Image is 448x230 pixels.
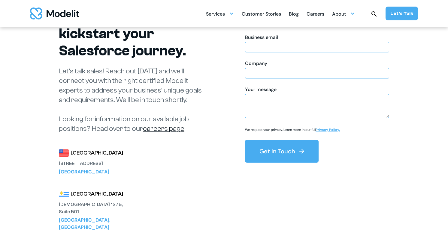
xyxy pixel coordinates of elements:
[59,160,125,167] div: [STREET_ADDRESS]
[289,8,299,19] a: Blog
[71,190,123,198] div: [GEOGRAPHIC_DATA]
[245,60,389,67] div: Company
[59,201,125,215] div: [DEMOGRAPHIC_DATA] 1275, Suite 501
[316,128,340,132] a: Privacy Policy.
[245,86,389,93] div: Your message
[59,66,209,134] p: Let’s talk sales! Reach out [DATE] and we’ll connect you with the right certified Modelit experts...
[289,9,299,20] div: Blog
[206,8,234,19] div: Services
[245,34,389,41] div: Business email
[59,168,125,175] div: [GEOGRAPHIC_DATA]
[298,148,305,155] img: arrow right
[71,149,123,157] div: [GEOGRAPHIC_DATA]
[390,10,413,17] div: Let’s Talk
[307,9,324,20] div: Careers
[332,8,355,19] div: About
[143,125,184,133] a: careers page
[245,128,340,132] p: We respect your privacy. Learn more in our full
[30,7,79,19] img: modelit logo
[307,8,324,19] a: Careers
[332,9,346,20] div: About
[59,8,209,59] h1: We’re here to kickstart your Salesforce journey.
[30,7,79,19] a: home
[206,9,225,20] div: Services
[386,7,418,20] a: Let’s Talk
[259,147,295,155] div: Get In Touch
[242,9,281,20] div: Customer Stories
[242,8,281,19] a: Customer Stories
[245,140,319,163] button: Get In Touch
